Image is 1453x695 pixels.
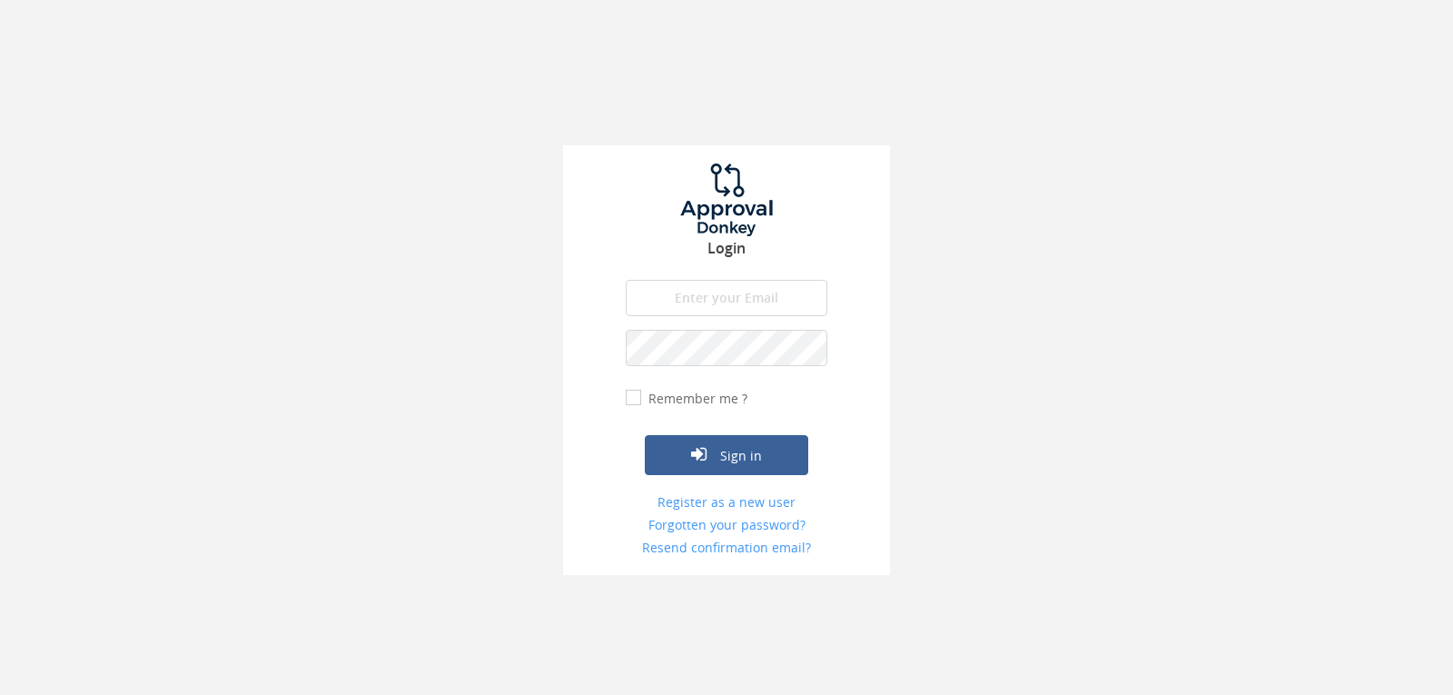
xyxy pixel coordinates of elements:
h3: Login [563,241,890,257]
button: Sign in [645,435,808,475]
img: logo.png [658,164,795,236]
input: Enter your Email [626,280,827,316]
a: Register as a new user [626,493,827,511]
a: Resend confirmation email? [626,539,827,557]
a: Forgotten your password? [626,516,827,534]
label: Remember me ? [644,390,747,408]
